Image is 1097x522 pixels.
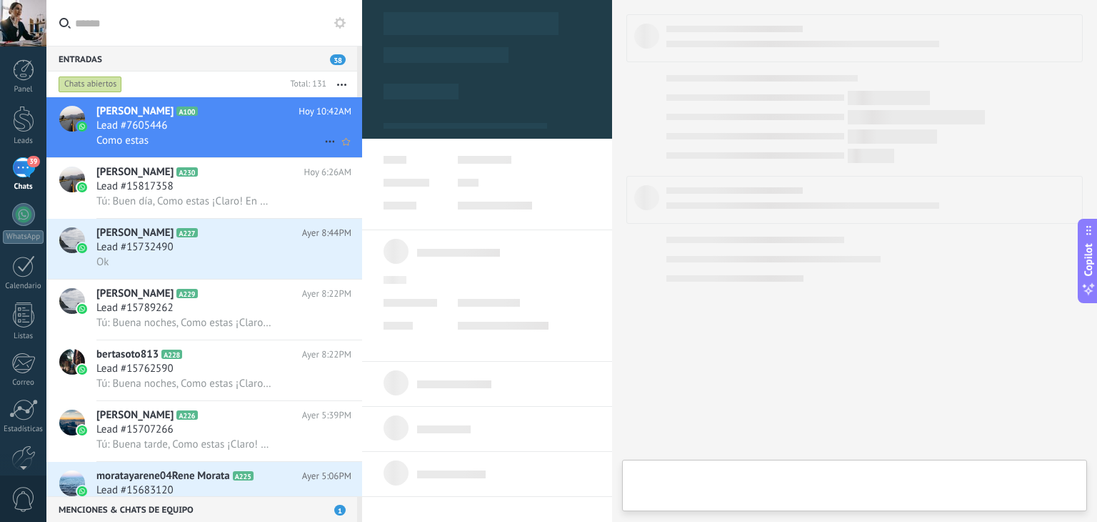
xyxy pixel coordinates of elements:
[302,287,351,301] span: Ayer 8:22PM
[3,85,44,94] div: Panel
[176,167,197,177] span: A230
[330,54,346,65] span: 38
[96,301,174,315] span: Lead #15789262
[96,104,174,119] span: [PERSON_NAME]
[176,228,197,237] span: A227
[96,483,174,498] span: Lead #15683120
[302,408,351,423] span: Ayer 5:39PM
[284,77,326,92] div: Total: 131
[176,107,197,116] span: A100
[233,471,254,481] span: A225
[96,119,167,133] span: Lead #7605446
[3,425,44,434] div: Estadísticas
[3,332,44,341] div: Listas
[176,410,197,420] span: A226
[46,158,362,218] a: avataricon[PERSON_NAME]A230Hoy 6:26AMLead #15817358Tú: Buen día, Como estas ¡Claro! En el transcu...
[3,282,44,291] div: Calendario
[96,255,109,269] span: Ok
[96,226,174,240] span: [PERSON_NAME]
[302,469,351,483] span: Ayer 5:06PM
[96,377,273,390] span: Tú: Buena noches, Como estas ¡Claro! El día de mañana En el transcurso de la mañana el Abogado se...
[46,462,362,522] a: avatariconmoratayarene04Rene MorataA225Ayer 5:06PMLead #15683120
[96,348,159,362] span: bertasoto813
[302,226,351,240] span: Ayer 8:44PM
[299,104,351,119] span: Hoy 10:42AM
[304,165,351,179] span: Hoy 6:26AM
[3,137,44,146] div: Leads
[96,423,174,437] span: Lead #15707266
[3,378,44,388] div: Correo
[77,304,87,314] img: icon
[96,408,174,423] span: [PERSON_NAME]
[77,122,87,132] img: icon
[334,505,346,516] span: 1
[27,156,39,167] span: 39
[46,401,362,461] a: avataricon[PERSON_NAME]A226Ayer 5:39PMLead #15707266Tú: Buena tarde, Como estas ¡Claro! En un mom...
[46,280,362,340] a: avataricon[PERSON_NAME]A229Ayer 8:22PMLead #15789262Tú: Buena noches, Como estas ¡Claro! El día d...
[96,287,174,301] span: [PERSON_NAME]
[77,243,87,253] img: icon
[96,179,174,194] span: Lead #15817358
[161,350,182,359] span: A228
[96,469,230,483] span: moratayarene04Rene Morata
[96,194,273,208] span: Tú: Buen día, Como estas ¡Claro! En el transcurso de la mañana el Abogado se comunicara contigo p...
[96,134,149,147] span: Como estas
[46,46,357,72] div: Entradas
[96,316,273,330] span: Tú: Buena noches, Como estas ¡Claro! El día de mañana En el transcurso de la mañana el Abogado se...
[46,496,357,522] div: Menciones & Chats de equipo
[46,219,362,279] a: avataricon[PERSON_NAME]A227Ayer 8:44PMLead #15732490Ok
[96,362,174,376] span: Lead #15762590
[59,76,122,93] div: Chats abiertos
[77,486,87,496] img: icon
[77,365,87,375] img: icon
[46,97,362,157] a: avataricon[PERSON_NAME]A100Hoy 10:42AMLead #7605446Como estas
[176,289,197,298] span: A229
[96,438,273,451] span: Tú: Buena tarde, Como estas ¡Claro! En un momento el Abogado se comunicara contigo para darte tu ...
[77,425,87,435] img: icon
[77,182,87,192] img: icon
[302,348,351,362] span: Ayer 8:22PM
[96,165,174,179] span: [PERSON_NAME]
[46,340,362,400] a: avatariconbertasoto813A228Ayer 8:22PMLead #15762590Tú: Buena noches, Como estas ¡Claro! El día de...
[3,182,44,192] div: Chats
[1081,244,1096,277] span: Copilot
[96,240,174,255] span: Lead #15732490
[3,230,44,244] div: WhatsApp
